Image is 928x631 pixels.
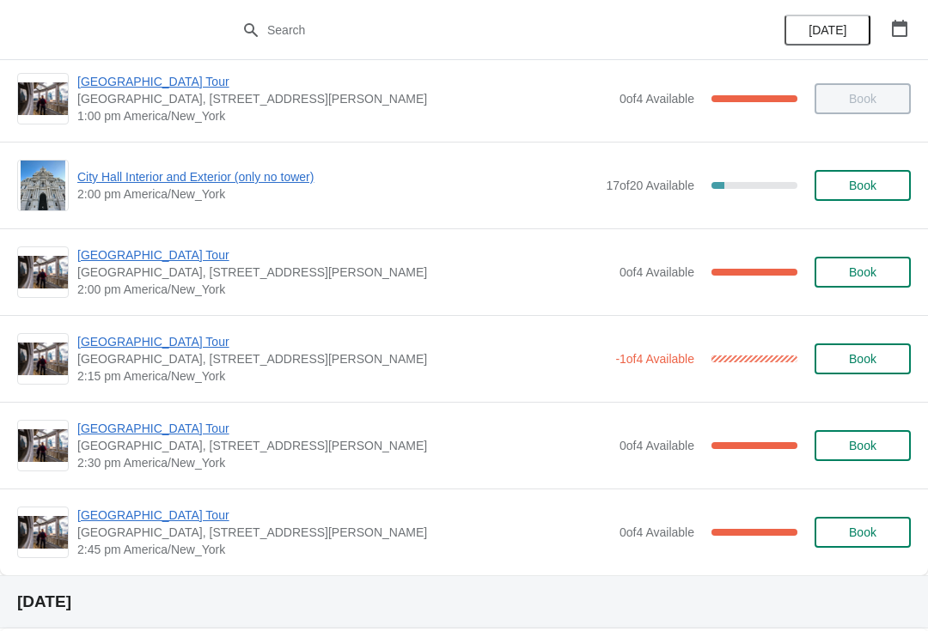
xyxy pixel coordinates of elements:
[77,437,611,454] span: [GEOGRAPHIC_DATA], [STREET_ADDRESS][PERSON_NAME]
[77,420,611,437] span: [GEOGRAPHIC_DATA] Tour
[18,429,68,463] img: City Hall Tower Tour | City Hall Visitor Center, 1400 John F Kennedy Boulevard Suite 121, Philade...
[815,257,911,288] button: Book
[620,525,694,539] span: 0 of 4 Available
[77,350,607,367] span: [GEOGRAPHIC_DATA], [STREET_ADDRESS][PERSON_NAME]
[620,265,694,279] span: 0 of 4 Available
[815,430,911,461] button: Book
[17,593,911,610] h2: [DATE]
[77,246,611,264] span: [GEOGRAPHIC_DATA] Tour
[849,265,876,279] span: Book
[77,185,597,203] span: 2:00 pm America/New_York
[77,90,611,107] span: [GEOGRAPHIC_DATA], [STREET_ADDRESS][PERSON_NAME]
[77,168,597,185] span: City Hall Interior and Exterior (only no tower)
[18,256,68,289] img: City Hall Tower Tour | City Hall Visitor Center, 1400 John F Kennedy Boulevard Suite 121, Philade...
[77,107,611,124] span: 1:00 pm America/New_York
[849,439,876,452] span: Book
[606,179,694,192] span: 17 of 20 Available
[620,439,694,452] span: 0 of 4 Available
[18,516,68,549] img: City Hall Tower Tour | City Hall Visitor Center, 1400 John F Kennedy Boulevard Suite 121, Philade...
[77,281,611,298] span: 2:00 pm America/New_York
[18,343,68,376] img: City Hall Tower Tour | City Hall Visitor Center, 1400 John F Kennedy Boulevard Suite 121, Philade...
[77,333,607,350] span: [GEOGRAPHIC_DATA] Tour
[266,15,696,46] input: Search
[77,367,607,385] span: 2:15 pm America/New_York
[77,507,611,524] span: [GEOGRAPHIC_DATA] Tour
[620,92,694,106] span: 0 of 4 Available
[77,524,611,541] span: [GEOGRAPHIC_DATA], [STREET_ADDRESS][PERSON_NAME]
[815,517,911,548] button: Book
[815,170,911,201] button: Book
[77,541,611,558] span: 2:45 pm America/New_York
[21,161,66,210] img: City Hall Interior and Exterior (only no tower) | | 2:00 pm America/New_York
[77,264,611,281] span: [GEOGRAPHIC_DATA], [STREET_ADDRESS][PERSON_NAME]
[77,454,611,471] span: 2:30 pm America/New_York
[615,352,694,366] span: -1 of 4 Available
[849,179,876,192] span: Book
[77,73,611,90] span: [GEOGRAPHIC_DATA] Tour
[18,82,68,116] img: City Hall Tower Tour | City Hall Visitor Center, 1400 John F Kennedy Boulevard Suite 121, Philade...
[809,23,846,37] span: [DATE]
[849,352,876,366] span: Book
[785,15,870,46] button: [DATE]
[849,525,876,539] span: Book
[815,343,911,374] button: Book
